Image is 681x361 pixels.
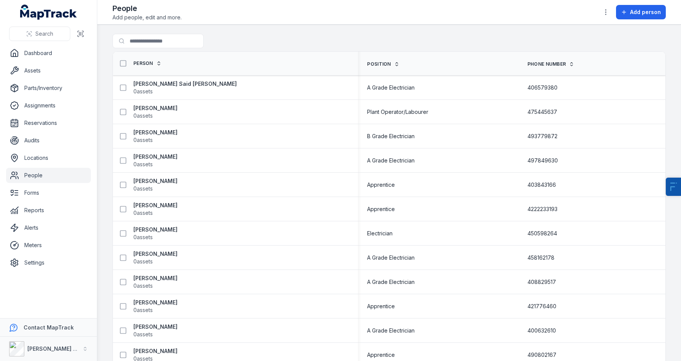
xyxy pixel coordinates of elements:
[133,331,153,338] span: 0 assets
[133,299,177,306] strong: [PERSON_NAME]
[527,108,557,116] span: 475445637
[6,168,91,183] a: People
[133,306,153,314] span: 0 assets
[133,129,177,136] strong: [PERSON_NAME]
[367,181,395,189] span: Apprentice
[6,98,91,113] a: Assignments
[133,274,177,290] a: [PERSON_NAME]0assets
[133,88,153,95] span: 0 assets
[527,254,554,262] span: 458162178
[6,255,91,270] a: Settings
[133,104,177,120] a: [PERSON_NAME]0assets
[527,132,557,140] span: 493779872
[367,254,415,262] span: A Grade Electrician
[133,347,177,355] strong: [PERSON_NAME]
[367,84,415,91] span: A Grade Electrician
[35,30,53,38] span: Search
[367,303,395,310] span: Apprentice
[133,60,162,66] a: Person
[133,185,153,192] span: 0 assets
[133,112,153,120] span: 0 assets
[6,150,91,166] a: Locations
[133,282,153,290] span: 0 assets
[133,233,153,241] span: 0 assets
[367,61,391,67] span: Position
[367,132,415,140] span: B Grade Electrician
[6,238,91,253] a: Meters
[133,177,177,192] a: [PERSON_NAME]0assets
[133,250,177,258] strong: [PERSON_NAME]
[6,185,91,200] a: Forms
[133,226,177,241] a: [PERSON_NAME]0assets
[133,80,237,88] strong: [PERSON_NAME] Said [PERSON_NAME]
[527,303,556,310] span: 421776460
[6,80,91,96] a: Parts/Inventory
[133,161,153,168] span: 0 assets
[9,27,70,41] button: Search
[527,230,557,237] span: 450598264
[133,250,177,265] a: [PERSON_NAME]0assets
[527,278,556,286] span: 408829517
[367,205,395,213] span: Apprentice
[133,177,177,185] strong: [PERSON_NAME]
[367,230,393,237] span: Electrician
[133,153,177,161] strong: [PERSON_NAME]
[133,209,153,217] span: 0 assets
[367,351,395,359] span: Apprentice
[133,323,177,338] a: [PERSON_NAME]0assets
[133,202,177,209] strong: [PERSON_NAME]
[133,299,177,314] a: [PERSON_NAME]0assets
[133,323,177,331] strong: [PERSON_NAME]
[6,115,91,131] a: Reservations
[527,351,556,359] span: 490802167
[133,274,177,282] strong: [PERSON_NAME]
[6,203,91,218] a: Reports
[527,181,556,189] span: 403843166
[527,157,558,164] span: 497849630
[133,202,177,217] a: [PERSON_NAME]0assets
[367,278,415,286] span: A Grade Electrician
[527,61,575,67] a: Phone Number
[527,205,557,213] span: 4222233193
[367,157,415,164] span: A Grade Electrician
[527,84,557,91] span: 406579380
[133,153,177,168] a: [PERSON_NAME]0assets
[367,108,428,116] span: Plant Operator/Labourer
[527,327,556,334] span: 400632610
[20,5,77,20] a: MapTrack
[367,61,399,67] a: Position
[6,46,91,61] a: Dashboard
[133,258,153,265] span: 0 assets
[27,345,98,352] strong: [PERSON_NAME] Electrical
[133,226,177,233] strong: [PERSON_NAME]
[112,3,182,14] h2: People
[133,136,153,144] span: 0 assets
[616,5,666,19] button: Add person
[24,324,74,331] strong: Contact MapTrack
[133,80,237,95] a: [PERSON_NAME] Said [PERSON_NAME]0assets
[6,63,91,78] a: Assets
[6,220,91,235] a: Alerts
[112,14,182,21] span: Add people, edit and more.
[133,104,177,112] strong: [PERSON_NAME]
[133,60,153,66] span: Person
[630,8,661,16] span: Add person
[133,129,177,144] a: [PERSON_NAME]0assets
[367,327,415,334] span: A Grade Electrician
[6,133,91,148] a: Audits
[527,61,566,67] span: Phone Number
